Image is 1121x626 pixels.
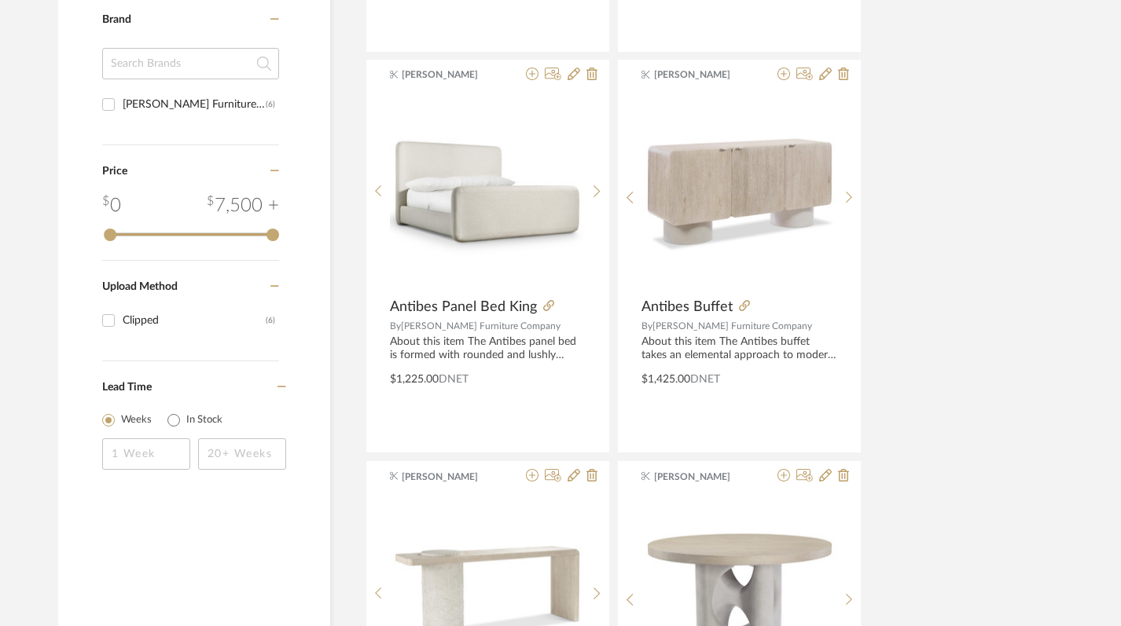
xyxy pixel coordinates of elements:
div: 0 [102,192,121,220]
span: Lead Time [102,382,152,393]
input: 20+ Weeks [198,438,286,470]
input: 1 Week [102,438,190,470]
div: (6) [266,308,275,333]
span: Brand [102,14,131,25]
label: In Stock [186,412,222,428]
span: $1,425.00 [641,374,690,385]
label: Weeks [121,412,152,428]
span: By [390,321,401,331]
span: [PERSON_NAME] Furniture Company [401,321,560,331]
div: 0 [642,93,837,290]
div: (6) [266,92,275,117]
span: Antibes Buffet [641,298,733,316]
span: [PERSON_NAME] [654,470,753,484]
span: $1,225.00 [390,374,439,385]
input: Search Brands [102,48,279,79]
span: DNET [690,374,720,385]
span: DNET [439,374,469,385]
img: Antibes Buffet [642,94,837,289]
span: [PERSON_NAME] [654,68,753,82]
span: [PERSON_NAME] Furniture Company [652,321,812,331]
div: Clipped [123,308,266,333]
div: About this item The Antibes panel bed is formed with rounded and lushly upholstered panels for th... [390,335,586,362]
div: [PERSON_NAME] Furniture Company [123,92,266,117]
span: Price [102,166,127,177]
span: [PERSON_NAME] [402,470,501,484]
span: Upload Method [102,281,178,292]
div: 7,500 + [207,192,279,220]
img: Antibes Panel Bed King [390,94,585,289]
div: About this item The Antibes buffet takes an elemental approach to modern organic design. Two roun... [641,335,837,362]
span: [PERSON_NAME] [402,68,501,82]
span: By [641,321,652,331]
span: Antibes Panel Bed King [390,298,537,316]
